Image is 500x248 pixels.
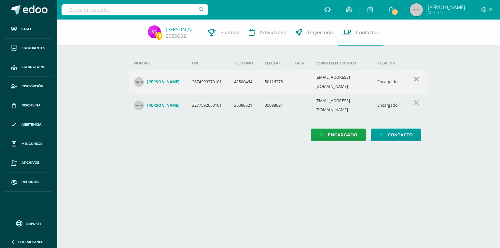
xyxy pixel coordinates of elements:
span: Disciplina [21,103,41,108]
span: Mis cursos [21,141,42,146]
td: 2277592650101 [187,94,229,117]
td: [EMAIL_ADDRESS][DOMAIN_NAME] [310,94,372,117]
a: Encargado [311,129,366,141]
a: Archivos [5,153,52,172]
th: Correo electrónico [310,56,372,70]
a: Estructura [5,58,52,77]
span: Encargado [328,129,357,141]
span: Actividades [259,29,286,36]
span: Estudiantes [21,46,45,51]
a: [PERSON_NAME] [134,101,182,110]
span: Contactos [356,29,379,36]
a: Staff [5,20,52,39]
td: 35098621 [259,94,289,117]
td: Encargado [372,70,404,94]
h4: [PERSON_NAME] [147,103,179,108]
a: 20SSG02 [166,33,186,39]
td: 42500464 [229,70,259,94]
span: Trayectoria [307,29,333,36]
span: Archivos [21,160,39,165]
a: Actividades [244,20,291,46]
a: Mis cursos [5,134,52,154]
span: [PERSON_NAME] [428,4,465,10]
span: Punteos [220,29,239,36]
a: Soporte [8,219,49,227]
img: 45x45 [410,3,423,16]
span: Inscripción [21,84,43,89]
a: Asistencia [5,115,52,134]
span: Mi Perfil [428,10,465,15]
th: DPI [187,56,229,70]
th: Teléfono [229,56,259,70]
img: 30x30 [134,77,144,87]
input: Busca un usuario... [62,4,208,15]
span: Staff [21,26,32,32]
a: Contacto [371,129,421,141]
td: 50116378 [259,70,289,94]
span: 10 [155,32,162,40]
a: Estudiantes [5,39,52,58]
span: Estructura [21,64,44,70]
span: Contacto [388,129,413,141]
a: [PERSON_NAME] [166,26,198,33]
span: 13 [391,8,398,16]
span: Cerrar panel [18,240,43,244]
span: Asistencia [21,122,42,127]
th: Celular [259,56,289,70]
img: 7ddee7ff868655c18a797225cabe7cb4.png [148,25,161,38]
h4: [PERSON_NAME] [147,79,179,85]
img: 30x30 [134,101,144,110]
a: Reportes [5,172,52,192]
a: [PERSON_NAME] [134,77,182,87]
a: Punteos [203,20,244,46]
td: 35098621 [229,94,259,117]
span: Reportes [21,179,39,185]
a: Trayectoria [291,20,338,46]
th: Nombre [129,56,187,70]
a: Disciplina [5,96,52,115]
th: Casa [289,56,310,70]
td: [EMAIL_ADDRESS][DOMAIN_NAME] [310,70,372,94]
th: Relación [372,56,404,70]
td: Encargado [372,94,404,117]
span: Soporte [26,221,42,226]
a: Contactos [338,20,383,46]
a: Inscripción [5,77,52,96]
td: 2674993370101 [187,70,229,94]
